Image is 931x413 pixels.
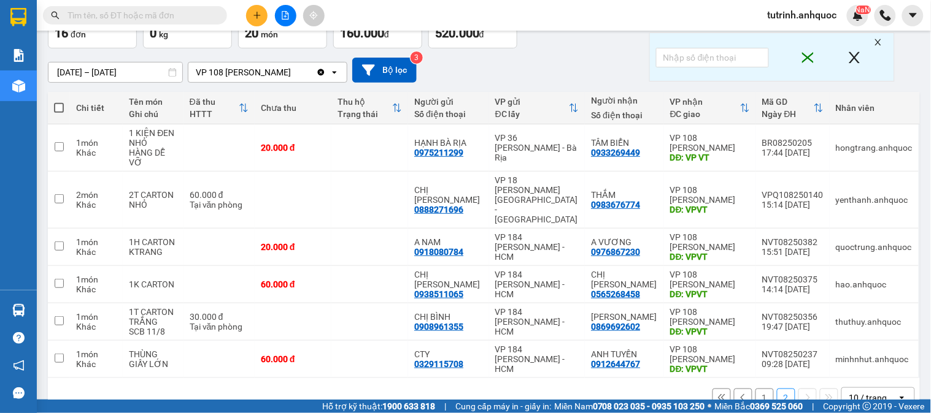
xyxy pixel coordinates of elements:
div: Chưa thu [261,103,325,113]
span: copyright [863,402,871,411]
div: ANH KHANG [591,312,658,322]
div: yenthanh.anhquoc [836,195,913,205]
div: A NAM [414,237,482,247]
div: Đã thu [190,97,239,107]
div: 15:14 [DATE] [762,200,824,210]
div: CTY [414,349,482,359]
th: Toggle SortBy [183,92,255,124]
span: Hỗ trợ kỹ thuật: [322,400,435,413]
span: caret-down [908,10,919,21]
div: Số điện thoại [414,109,482,119]
span: aim [309,11,318,20]
div: VP 108 [PERSON_NAME] [196,66,291,78]
div: minhnhut.anhquoc [836,354,913,364]
span: file-add [281,11,290,20]
span: món [261,29,278,39]
span: 520.000 [435,26,479,40]
div: VP 184 [PERSON_NAME] - HCM [495,232,579,262]
div: ĐC lấy [495,109,570,119]
button: file-add [275,5,296,26]
span: notification [13,360,25,371]
button: aim [303,5,325,26]
div: 60.000 đ [261,279,325,289]
img: warehouse-icon [12,304,25,317]
div: Người gửi [414,97,482,107]
div: 1K CARTON [129,279,177,289]
svg: open [897,393,907,403]
div: Mã GD [762,97,814,107]
div: DĐ: VP VT [670,153,750,162]
div: VP 108 [PERSON_NAME] [670,307,750,327]
div: 0918080784 [414,247,463,257]
strong: 0708 023 035 - 0935 103 250 [593,401,705,411]
span: | [444,400,446,413]
div: DĐ: VPVT [670,289,750,299]
span: đ [384,29,389,39]
div: Người nhận [591,96,658,105]
span: | [813,400,814,413]
div: VP 108 [PERSON_NAME] [670,270,750,289]
div: VPQ108250140 [762,190,824,200]
input: Selected VP 108 Lê Hồng Phong - Vũng Tàu. [292,66,293,78]
div: 0888271696 [414,205,463,214]
div: HTTT [190,109,239,119]
div: ANH TUYẾN [591,349,658,359]
div: SCB 11/8 [129,327,177,336]
div: 0975211299 [414,148,463,157]
span: Miền Nam [554,400,705,413]
div: 20.000 đ [261,143,325,153]
div: HÀNG DỄ VỠ [129,148,177,167]
div: 1H CARTON KTRANG [129,237,177,257]
div: 0933269449 [591,148,640,157]
div: DĐ: VPVT [670,205,750,214]
div: Khác [76,200,117,210]
div: 14:14 [DATE] [762,284,824,294]
sup: 3 [411,51,423,64]
input: Select a date range. [48,63,182,82]
span: message [13,387,25,399]
svg: open [330,67,339,77]
div: Thu hộ [338,97,392,107]
span: 20 [245,26,258,40]
div: 19:47 [DATE] [762,322,824,332]
div: 0908961355 [414,322,463,332]
div: 0983676774 [591,200,640,210]
div: 1 món [76,275,117,284]
svg: Clear value [316,67,326,77]
span: close [795,50,820,65]
div: THẮM [591,190,658,200]
div: Trạng thái [338,109,392,119]
div: Ghi chú [129,109,177,119]
span: search [51,11,60,20]
span: đ [479,29,484,39]
div: VP 184 [PERSON_NAME] - HCM [495,344,579,374]
div: CHỊ TRINH [591,270,658,289]
button: plus [246,5,268,26]
input: Nhập số điện thoại [656,48,769,67]
div: 0565268458 [591,289,640,299]
div: Khác [76,322,117,332]
div: VP 108 [PERSON_NAME] [670,232,750,252]
div: thuthuy.anhquoc [836,317,913,327]
div: CHỊ BÌNH [414,312,482,322]
span: 160.000 [340,26,384,40]
img: icon-new-feature [852,10,863,21]
div: NVT08250375 [762,275,824,284]
div: 0938511065 [414,289,463,299]
div: 1T CARTON TRẮNG [129,307,177,327]
th: Toggle SortBy [331,92,408,124]
img: phone-icon [880,10,891,21]
span: question-circle [13,332,25,344]
img: solution-icon [12,49,25,62]
div: 0976867230 [591,247,640,257]
div: 30.000 đ [190,312,249,322]
div: DĐ: VPVT [670,327,750,336]
span: plus [253,11,261,20]
div: 09:28 [DATE] [762,359,824,369]
div: DĐ: VPVT [670,252,750,262]
div: A VƯƠNG [591,237,658,247]
div: NVT08250237 [762,349,824,359]
div: 17:44 [DATE] [762,148,824,157]
div: 1 món [76,138,117,148]
div: 0329115708 [414,359,463,369]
